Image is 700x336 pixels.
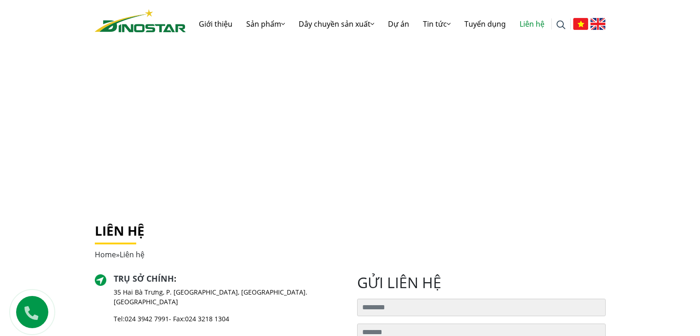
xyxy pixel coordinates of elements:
h2: gửi liên hệ [357,274,606,291]
img: English [590,18,606,30]
span: Liên hệ [120,249,145,260]
a: Trụ sở chính [114,273,174,284]
a: 024 3942 7991 [125,314,169,323]
img: search [556,20,566,29]
img: logo [95,9,186,32]
span: » [95,249,145,260]
h1: Liên hệ [95,223,606,239]
a: Sản phẩm [239,9,292,39]
a: Dự án [381,9,416,39]
img: Tiếng Việt [573,18,588,30]
img: directer [95,274,107,286]
a: Dây chuyền sản xuất [292,9,381,39]
h2: : [114,274,343,284]
a: 024 3218 1304 [185,314,229,323]
p: Tel: - Fax: [114,314,343,324]
a: Liên hệ [513,9,551,39]
a: Home [95,249,116,260]
a: Tin tức [416,9,457,39]
a: Giới thiệu [192,9,239,39]
p: 35 Hai Bà Trưng, P. [GEOGRAPHIC_DATA], [GEOGRAPHIC_DATA]. [GEOGRAPHIC_DATA] [114,287,343,307]
a: Tuyển dụng [457,9,513,39]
